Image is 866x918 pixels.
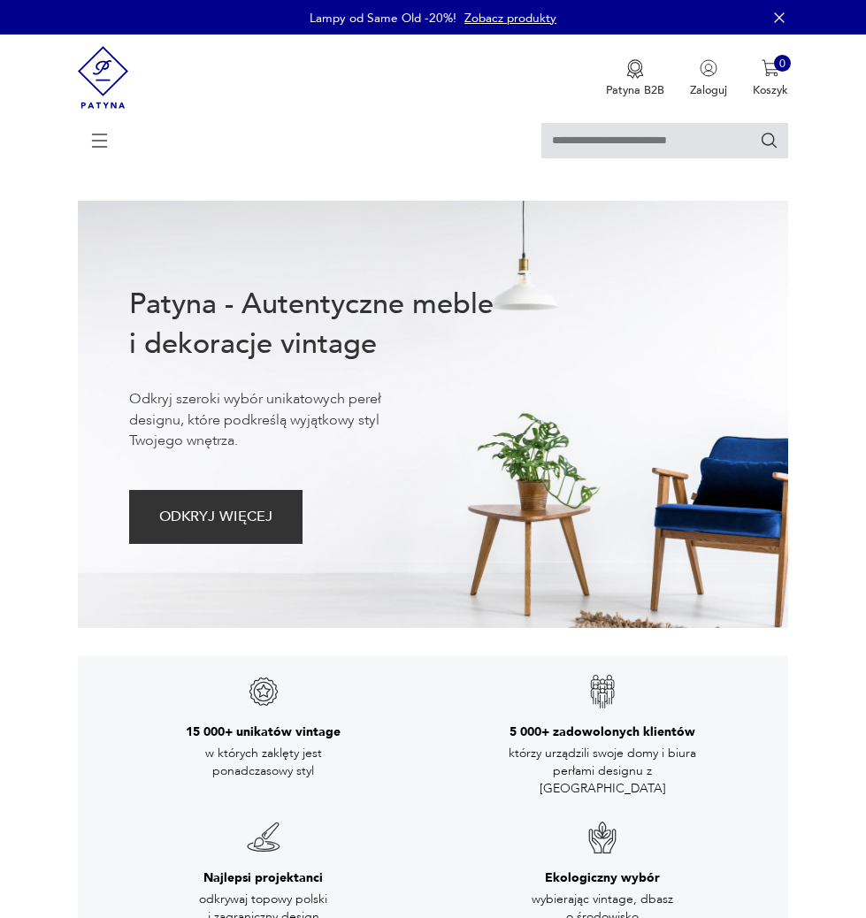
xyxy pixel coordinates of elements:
[129,490,303,544] button: ODKRYJ WIĘCEJ
[203,869,323,887] h3: Najlepsi projektanci
[606,82,664,98] p: Patyna B2B
[690,59,727,98] button: Zaloguj
[606,59,664,98] a: Ikona medaluPatyna B2B
[246,674,281,709] img: Znak gwarancji jakości
[545,869,660,887] h3: Ekologiczny wybór
[129,285,506,364] h1: Patyna - Autentyczne meble i dekoracje vintage
[78,34,128,120] img: Patyna - sklep z meblami i dekoracjami vintage
[310,10,456,27] p: Lampy od Same Old -20%!
[760,131,779,150] button: Szukaj
[585,820,620,855] img: Znak gwarancji jakości
[585,674,620,709] img: Znak gwarancji jakości
[129,513,303,524] a: ODKRYJ WIĘCEJ
[129,389,432,451] p: Odkryj szeroki wybór unikatowych pereł designu, które podkreślą wyjątkowy styl Twojego wnętrza.
[186,723,341,741] h3: 15 000+ unikatów vintage
[606,59,664,98] button: Patyna B2B
[626,59,644,79] img: Ikona medalu
[690,82,727,98] p: Zaloguj
[246,820,281,855] img: Znak gwarancji jakości
[762,59,779,77] img: Ikona koszyka
[700,59,717,77] img: Ikonka użytkownika
[464,10,556,27] a: Zobacz produkty
[166,745,361,781] p: w których zaklęty jest ponadczasowy styl
[753,82,788,98] p: Koszyk
[774,55,792,73] div: 0
[753,59,788,98] button: 0Koszyk
[505,745,700,799] p: którzy urządzili swoje domy i biura perłami designu z [GEOGRAPHIC_DATA]
[510,723,695,741] h3: 5 000+ zadowolonych klientów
